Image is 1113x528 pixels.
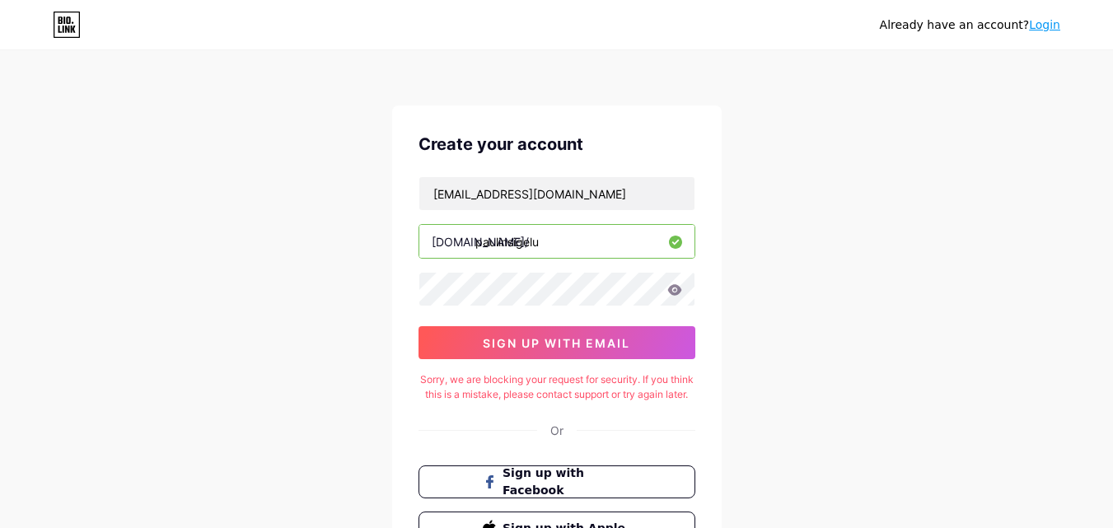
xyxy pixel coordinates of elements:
[432,233,529,250] div: [DOMAIN_NAME]/
[419,132,695,157] div: Create your account
[419,465,695,498] button: Sign up with Facebook
[419,225,694,258] input: username
[880,16,1060,34] div: Already have an account?
[503,465,630,499] span: Sign up with Facebook
[1029,18,1060,31] a: Login
[483,336,630,350] span: sign up with email
[419,177,694,210] input: Email
[419,326,695,359] button: sign up with email
[419,372,695,402] div: Sorry, we are blocking your request for security. If you think this is a mistake, please contact ...
[550,422,564,439] div: Or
